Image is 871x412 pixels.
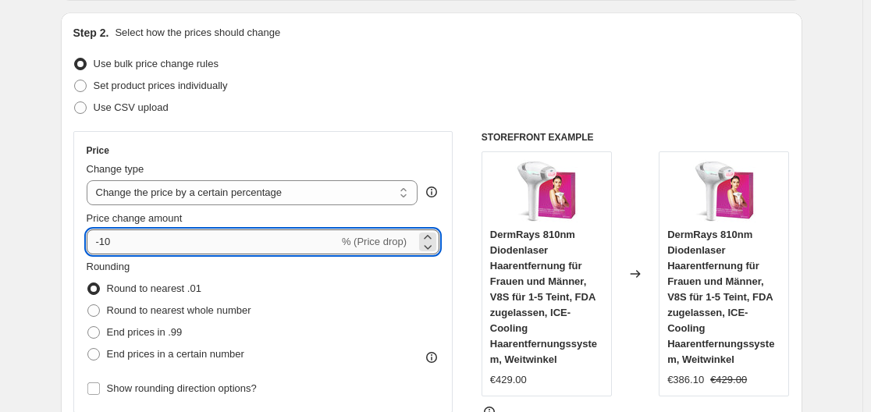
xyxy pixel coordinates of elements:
input: -15 [87,229,339,254]
span: Show rounding direction options? [107,382,257,394]
span: Change type [87,163,144,175]
h3: Price [87,144,109,157]
span: Use CSV upload [94,101,169,113]
span: End prices in .99 [107,326,183,338]
span: Round to nearest whole number [107,304,251,316]
div: €386.10 [667,372,704,388]
span: Use bulk price change rules [94,58,219,69]
div: €429.00 [490,372,527,388]
p: Select how the prices should change [115,25,280,41]
h6: STOREFRONT EXAMPLE [482,131,790,144]
span: DermRays 810nm Diodenlaser Haarentfernung für Frauen und Männer, V8S für 1-5 Teint, FDA zugelasse... [667,229,774,365]
img: 71HjhOKKYjL_80x.jpg [693,160,755,222]
span: Price change amount [87,212,183,224]
span: Set product prices individually [94,80,228,91]
h2: Step 2. [73,25,109,41]
span: Round to nearest .01 [107,282,201,294]
img: 71HjhOKKYjL_80x.jpg [515,160,578,222]
span: End prices in a certain number [107,348,244,360]
span: % (Price drop) [342,236,407,247]
span: DermRays 810nm Diodenlaser Haarentfernung für Frauen und Männer, V8S für 1-5 Teint, FDA zugelasse... [490,229,597,365]
div: help [424,184,439,200]
span: Rounding [87,261,130,272]
strike: €429.00 [710,372,747,388]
